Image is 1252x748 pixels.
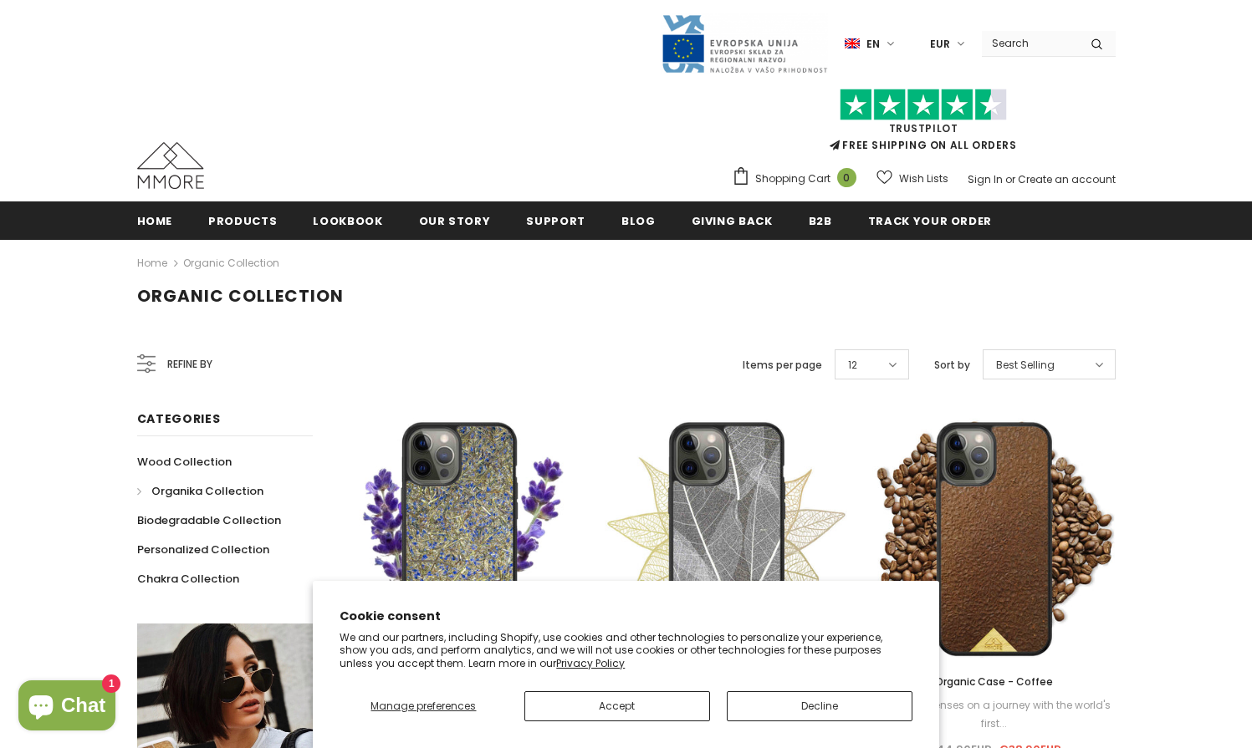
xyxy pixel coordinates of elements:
span: Lookbook [313,213,382,229]
span: FREE SHIPPING ON ALL ORDERS [732,96,1116,152]
span: Track your order [868,213,992,229]
a: Products [208,201,277,239]
a: Javni Razpis [661,36,828,50]
span: or [1005,172,1015,186]
label: Items per page [743,357,822,374]
span: Refine by [167,355,212,374]
span: Manage preferences [370,699,476,713]
a: Privacy Policy [556,656,625,670]
span: support [526,213,585,229]
span: EUR [930,36,950,53]
span: Wood Collection [137,454,232,470]
inbox-online-store-chat: Shopify online store chat [13,680,120,735]
a: Track your order [868,201,992,239]
span: Organika Collection [151,483,263,499]
img: Javni Razpis [661,13,828,74]
a: support [526,201,585,239]
span: Organic Collection [137,284,344,308]
a: Create an account [1018,172,1116,186]
span: 0 [837,168,856,187]
a: Biodegradable Collection [137,506,281,535]
a: Lookbook [313,201,382,239]
span: en [866,36,880,53]
span: B2B [809,213,832,229]
div: Take your senses on a journey with the world's first... [872,696,1115,733]
span: Our Story [419,213,491,229]
label: Sort by [934,357,970,374]
span: Wish Lists [899,170,948,187]
span: Chakra Collection [137,571,239,587]
a: Sign In [968,172,1003,186]
a: Chakra Collection [137,564,239,593]
a: Wood Collection [137,447,232,476]
img: Trust Pilot Stars [840,89,1007,121]
span: Giving back [692,213,773,229]
a: Trustpilot [889,121,958,135]
a: Home [137,253,167,273]
span: Organic Case - Coffee [935,674,1053,689]
a: Giving back [692,201,773,239]
img: MMORE Cases [137,142,204,189]
button: Decline [727,691,912,721]
span: Products [208,213,277,229]
a: Blog [621,201,656,239]
a: Organika Collection [137,476,263,506]
a: B2B [809,201,832,239]
span: Home [137,213,173,229]
span: Best Selling [996,357,1055,374]
span: Blog [621,213,656,229]
button: Manage preferences [340,691,507,721]
span: Shopping Cart [755,170,830,187]
button: Accept [524,691,710,721]
h2: Cookie consent [340,608,912,625]
a: Organic Collection [183,256,279,270]
span: Biodegradable Collection [137,512,281,528]
input: Search Site [982,31,1078,55]
a: Personalized Collection [137,535,269,564]
a: Shopping Cart 0 [732,166,865,191]
span: Categories [137,410,221,427]
p: We and our partners, including Shopify, use cookies and other technologies to personalize your ex... [340,631,912,670]
a: Wish Lists [876,164,948,193]
a: Organic Case - Coffee [872,673,1115,691]
a: Our Story [419,201,491,239]
span: Personalized Collection [137,542,269,557]
span: 12 [848,357,857,374]
img: i-lang-1.png [845,37,860,51]
a: Home [137,201,173,239]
